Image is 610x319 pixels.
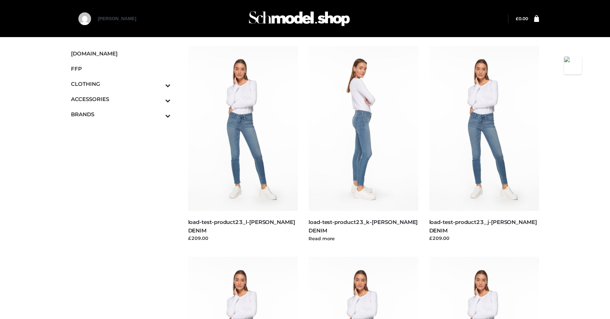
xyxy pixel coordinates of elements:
a: [DOMAIN_NAME] [71,46,171,61]
span: FFP [71,65,171,73]
span: ACCESSORIES [71,95,171,103]
button: Toggle Submenu [146,107,171,122]
span: BRANDS [71,110,171,118]
a: BRANDSToggle Submenu [71,107,171,122]
a: load-test-product23_j-[PERSON_NAME] DENIM [429,219,537,234]
div: £209.00 [188,235,298,242]
a: CLOTHINGToggle Submenu [71,76,171,91]
img: Schmodel Admin 964 [246,5,352,33]
a: [PERSON_NAME] [98,16,136,34]
div: £209.00 [429,235,539,242]
button: Toggle Submenu [146,76,171,91]
a: Read more [309,236,335,241]
bdi: 0.00 [516,16,528,21]
a: ACCESSORIESToggle Submenu [71,91,171,107]
span: £ [516,16,519,21]
a: load-test-product23_k-[PERSON_NAME] DENIM [309,219,418,234]
a: FFP [71,61,171,76]
a: £0.00 [516,16,528,21]
span: CLOTHING [71,80,171,88]
button: Toggle Submenu [146,91,171,107]
a: load-test-product23_l-[PERSON_NAME] DENIM [188,219,295,234]
span: [DOMAIN_NAME] [71,49,171,58]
